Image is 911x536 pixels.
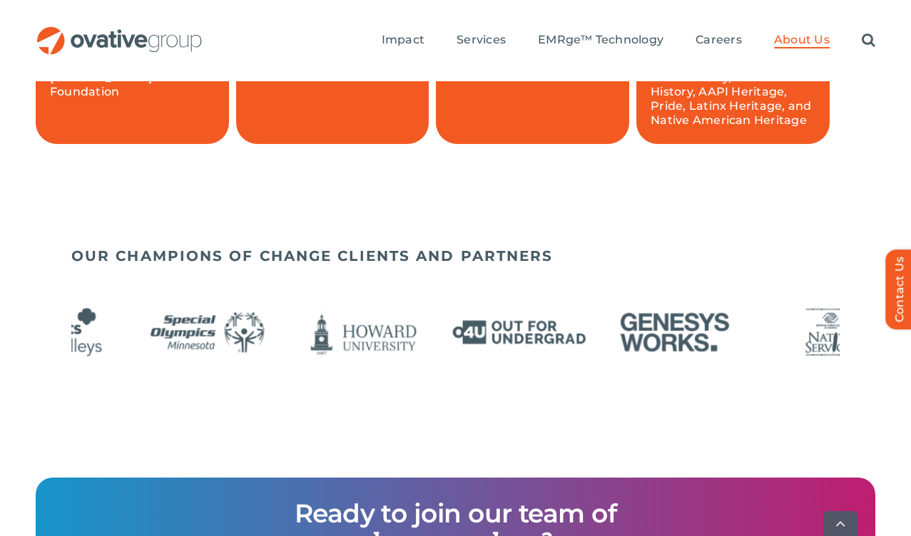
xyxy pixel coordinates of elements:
[774,33,830,47] span: About Us
[382,33,424,47] span: Impact
[71,247,840,264] h5: OUR CHAMPIONS OF CHANGE CLIENTS AND PARTNERS
[446,302,592,365] div: 10 / 24
[382,18,875,63] nav: Menu
[696,33,742,48] a: Careers
[774,33,830,48] a: About Us
[290,302,437,365] div: 9 / 24
[382,33,424,48] a: Impact
[696,33,742,47] span: Careers
[757,302,903,365] div: 12 / 24
[862,33,875,48] a: Search
[135,302,281,365] div: 8 / 24
[457,33,506,47] span: Services
[36,25,203,38] a: OG_Full_horizontal_RGB
[601,302,748,365] div: 11 / 24
[457,33,506,48] a: Services
[538,33,663,47] span: EMRge™ Technology
[538,33,663,48] a: EMRge™ Technology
